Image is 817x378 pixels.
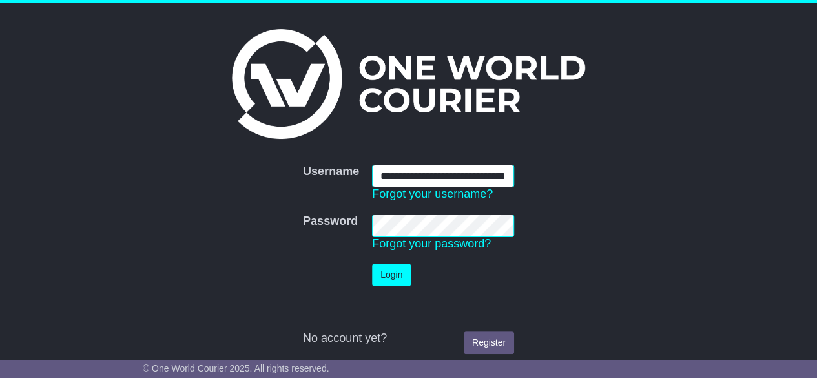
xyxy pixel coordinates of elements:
label: Username [303,165,359,179]
button: Login [372,264,411,286]
span: © One World Courier 2025. All rights reserved. [143,363,329,373]
a: Forgot your username? [372,187,493,200]
img: One World [232,29,584,139]
label: Password [303,215,358,229]
a: Forgot your password? [372,237,491,250]
div: No account yet? [303,331,514,346]
a: Register [464,331,514,354]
